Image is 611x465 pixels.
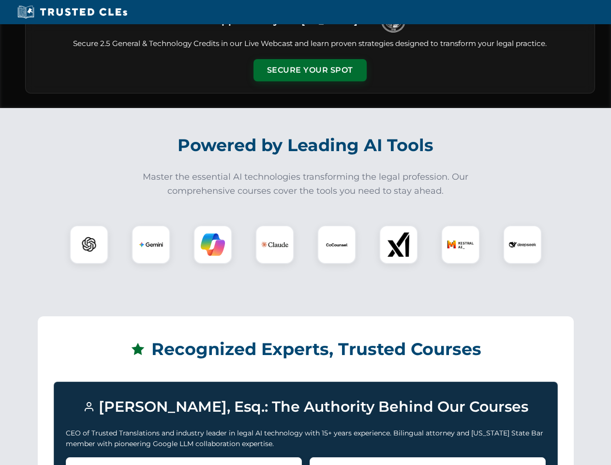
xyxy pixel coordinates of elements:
[379,225,418,264] div: xAI
[253,59,367,81] button: Secure Your Spot
[66,394,546,420] h3: [PERSON_NAME], Esq.: The Authority Behind Our Courses
[201,232,225,257] img: Copilot Logo
[317,225,356,264] div: CoCounsel
[441,225,480,264] div: Mistral AI
[503,225,542,264] div: DeepSeek
[15,5,130,19] img: Trusted CLEs
[37,38,583,49] p: Secure 2.5 General & Technology Credits in our Live Webcast and learn proven strategies designed ...
[132,225,170,264] div: Gemini
[509,231,536,258] img: DeepSeek Logo
[255,225,294,264] div: Claude
[54,332,558,366] h2: Recognized Experts, Trusted Courses
[75,231,103,259] img: ChatGPT Logo
[261,231,288,258] img: Claude Logo
[139,232,163,257] img: Gemini Logo
[136,170,475,198] p: Master the essential AI technologies transforming the legal profession. Our comprehensive courses...
[66,428,546,449] p: CEO of Trusted Translations and industry leader in legal AI technology with 15+ years experience....
[387,232,411,257] img: xAI Logo
[447,231,474,258] img: Mistral AI Logo
[70,225,108,264] div: ChatGPT
[194,225,232,264] div: Copilot
[325,232,349,257] img: CoCounsel Logo
[38,128,574,162] h2: Powered by Leading AI Tools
